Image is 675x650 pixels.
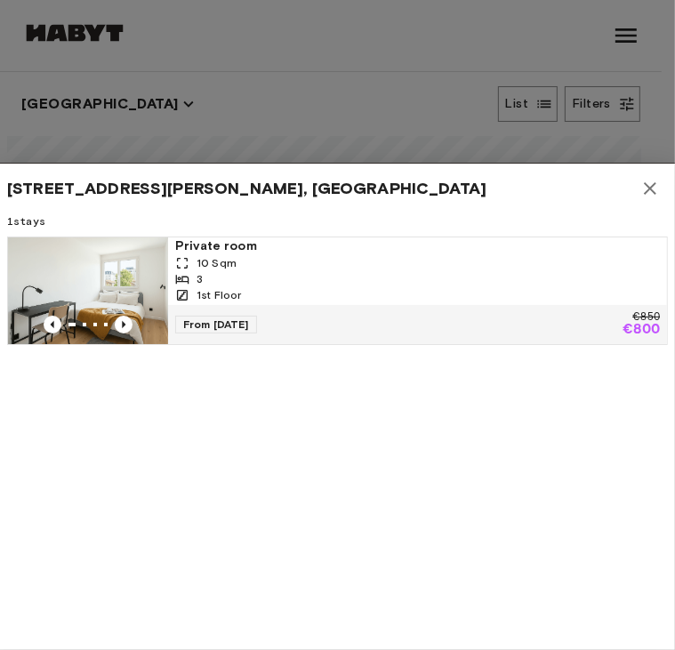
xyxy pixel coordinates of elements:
[7,213,668,229] span: 1 stays
[633,312,660,323] p: €850
[197,271,203,287] span: 3
[175,237,660,255] span: Private room
[197,287,241,303] span: 1st Floor
[115,316,133,333] button: Previous image
[7,178,486,199] span: [STREET_ADDRESS][PERSON_NAME], [GEOGRAPHIC_DATA]
[175,316,257,333] span: From [DATE]
[7,237,668,345] a: Marketing picture of unit FR-18-002-015-02HPrevious imagePrevious imagePrivate room10 Sqm31st Flo...
[197,255,237,271] span: 10 Sqm
[44,316,61,333] button: Previous image
[623,323,660,337] p: €800
[8,237,168,344] img: Marketing picture of unit FR-18-002-015-02H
